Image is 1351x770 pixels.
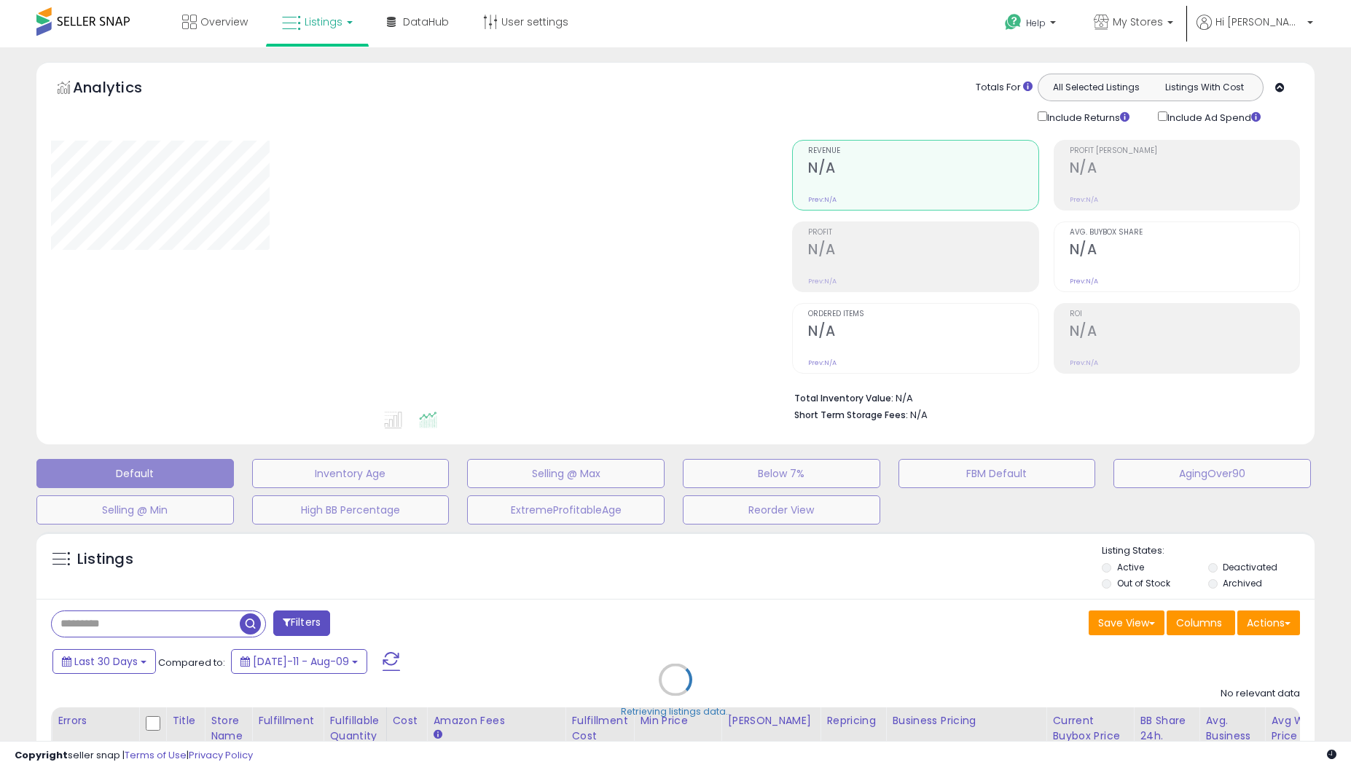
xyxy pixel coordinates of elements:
h2: N/A [1070,160,1299,179]
button: Selling @ Max [467,459,665,488]
button: Reorder View [683,495,880,525]
button: AgingOver90 [1113,459,1311,488]
i: Get Help [1004,13,1022,31]
span: My Stores [1113,15,1163,29]
div: seller snap | | [15,749,253,763]
span: Listings [305,15,342,29]
span: Ordered Items [808,310,1038,318]
span: Hi [PERSON_NAME] [1215,15,1303,29]
button: Default [36,459,234,488]
button: ExtremeProfitableAge [467,495,665,525]
span: Profit [PERSON_NAME] [1070,147,1299,155]
span: ROI [1070,310,1299,318]
small: Prev: N/A [808,195,837,204]
h2: N/A [1070,323,1299,342]
button: Inventory Age [252,459,450,488]
button: Below 7% [683,459,880,488]
div: Include Returns [1027,109,1147,125]
button: High BB Percentage [252,495,450,525]
div: Totals For [976,81,1033,95]
b: Short Term Storage Fees: [794,409,908,421]
strong: Copyright [15,748,68,762]
h5: Analytics [73,77,171,101]
span: Avg. Buybox Share [1070,229,1299,237]
button: FBM Default [898,459,1096,488]
small: Prev: N/A [1070,195,1098,204]
h2: N/A [808,160,1038,179]
span: Help [1026,17,1046,29]
li: N/A [794,388,1289,406]
span: Profit [808,229,1038,237]
button: Listings With Cost [1150,78,1258,97]
h2: N/A [1070,241,1299,261]
h2: N/A [808,323,1038,342]
b: Total Inventory Value: [794,392,893,404]
span: DataHub [403,15,449,29]
span: Overview [200,15,248,29]
div: Retrieving listings data.. [621,705,730,718]
button: All Selected Listings [1042,78,1151,97]
button: Selling @ Min [36,495,234,525]
small: Prev: N/A [1070,358,1098,367]
small: Prev: N/A [808,358,837,367]
small: Prev: N/A [1070,277,1098,286]
span: Revenue [808,147,1038,155]
small: Prev: N/A [808,277,837,286]
div: Include Ad Spend [1147,109,1284,125]
a: Help [993,2,1070,47]
a: Hi [PERSON_NAME] [1197,15,1313,47]
span: N/A [910,408,928,422]
h2: N/A [808,241,1038,261]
